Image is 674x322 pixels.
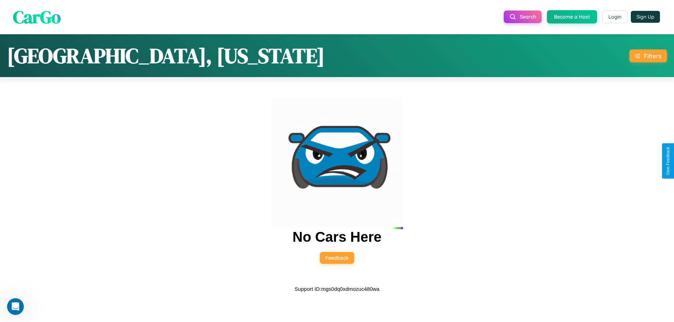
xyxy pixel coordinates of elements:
button: Feedback [320,252,354,264]
img: car [271,97,403,229]
span: Search [520,14,536,20]
span: CarGo [13,5,61,29]
button: Login [602,11,627,23]
button: Search [504,11,542,23]
iframe: Intercom live chat [7,298,24,315]
h1: [GEOGRAPHIC_DATA], [US_STATE] [7,41,325,70]
button: Become a Host [547,10,597,23]
div: Give Feedback [666,147,670,175]
p: Support ID: mgs0dq0xdmozuc480wa [295,284,379,294]
button: Sign Up [631,11,660,23]
button: Filters [629,49,667,62]
h2: No Cars Here [292,229,381,245]
div: Filters [644,52,661,60]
